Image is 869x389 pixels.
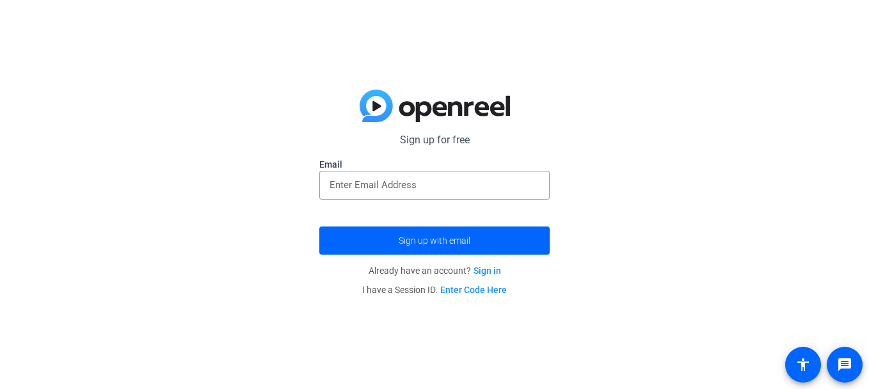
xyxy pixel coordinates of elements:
a: Sign in [474,266,501,276]
button: Sign up with email [319,226,550,255]
a: Enter Code Here [440,285,507,295]
mat-icon: message [837,357,852,372]
p: Sign up for free [319,132,550,148]
input: Enter Email Address [330,177,539,193]
label: Email [319,158,550,171]
span: I have a Session ID. [362,285,507,295]
span: Already have an account? [369,266,501,276]
mat-icon: accessibility [795,357,811,372]
img: blue-gradient.svg [360,90,510,123]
